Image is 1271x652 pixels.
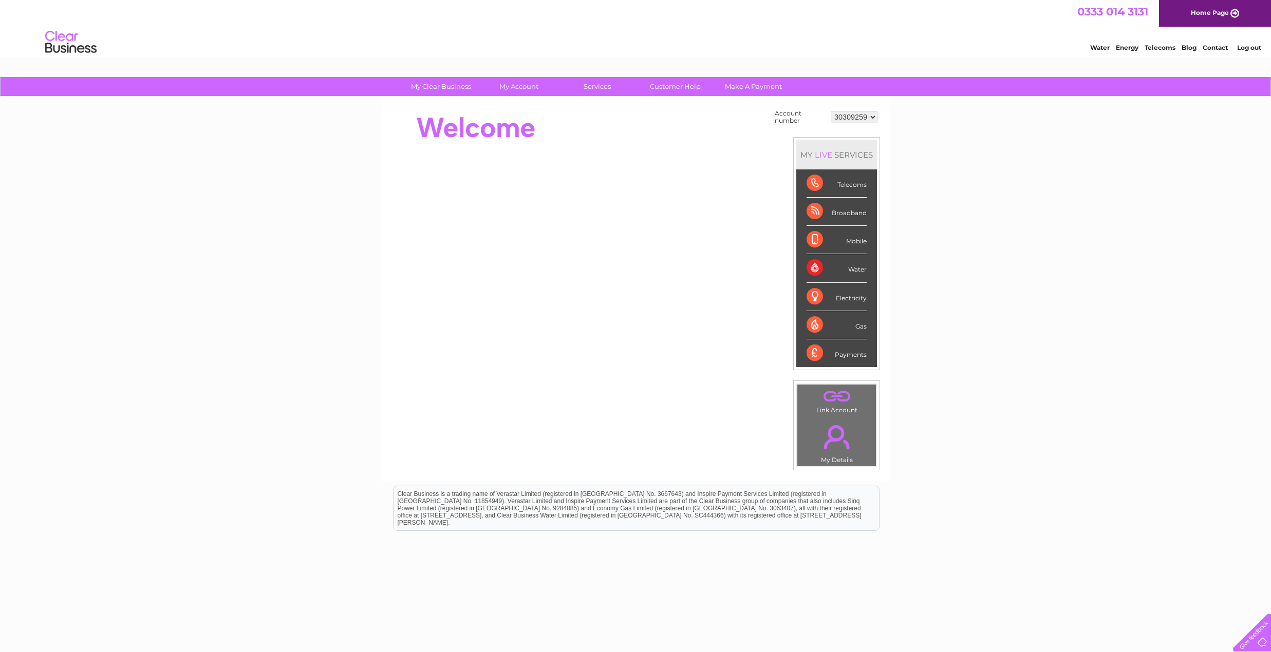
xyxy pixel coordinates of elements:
[796,140,877,169] div: MY SERVICES
[45,27,97,58] img: logo.png
[800,419,873,455] a: .
[807,169,867,198] div: Telecoms
[633,77,718,96] a: Customer Help
[1090,44,1110,51] a: Water
[807,198,867,226] div: Broadband
[711,77,796,96] a: Make A Payment
[394,6,879,50] div: Clear Business is a trading name of Verastar Limited (registered in [GEOGRAPHIC_DATA] No. 3667643...
[797,384,876,416] td: Link Account
[797,416,876,467] td: My Details
[807,254,867,282] div: Water
[807,311,867,339] div: Gas
[399,77,483,96] a: My Clear Business
[772,107,828,127] td: Account number
[1116,44,1138,51] a: Energy
[807,226,867,254] div: Mobile
[1182,44,1197,51] a: Blog
[807,283,867,311] div: Electricity
[807,339,867,367] div: Payments
[1077,5,1148,18] a: 0333 014 3131
[800,387,873,405] a: .
[477,77,562,96] a: My Account
[555,77,640,96] a: Services
[813,150,834,160] div: LIVE
[1237,44,1261,51] a: Log out
[1203,44,1228,51] a: Contact
[1145,44,1175,51] a: Telecoms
